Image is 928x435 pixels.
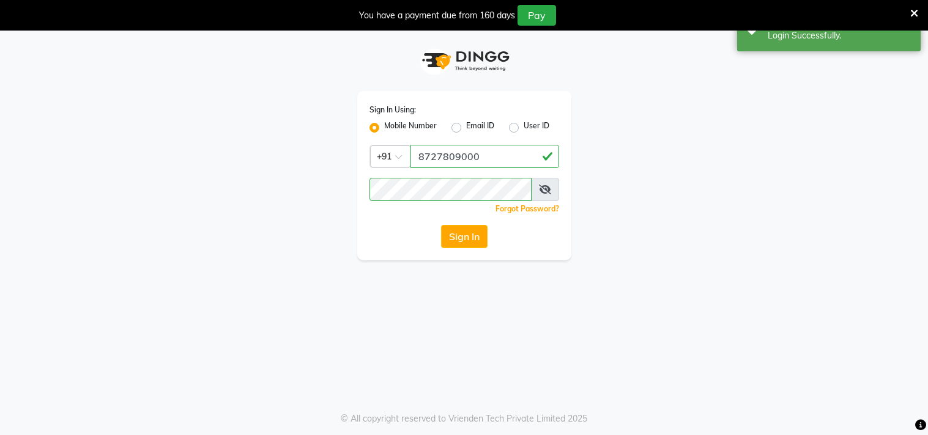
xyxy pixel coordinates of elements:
button: Pay [518,5,556,26]
div: You have a payment due from 160 days [359,9,515,22]
input: Username [410,145,559,168]
a: Forgot Password? [496,204,559,213]
label: Mobile Number [384,120,437,135]
label: Email ID [466,120,494,135]
label: User ID [524,120,549,135]
label: Sign In Using: [369,104,416,115]
input: Username [369,178,532,201]
button: Sign In [441,225,488,248]
div: Login Successfully. [768,29,911,42]
img: logo1.svg [415,43,513,79]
